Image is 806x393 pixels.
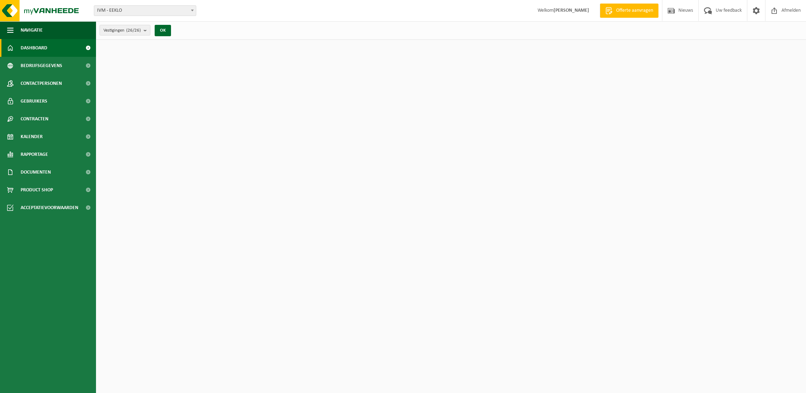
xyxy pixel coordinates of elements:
span: Gebruikers [21,92,47,110]
span: Contracten [21,110,48,128]
span: Acceptatievoorwaarden [21,199,78,217]
span: IVM - EEKLO [94,5,196,16]
span: Offerte aanvragen [614,7,655,14]
span: Contactpersonen [21,75,62,92]
span: Bedrijfsgegevens [21,57,62,75]
span: Rapportage [21,146,48,163]
span: IVM - EEKLO [94,6,196,16]
count: (26/26) [126,28,141,33]
span: Vestigingen [103,25,141,36]
span: Kalender [21,128,43,146]
span: Product Shop [21,181,53,199]
span: Documenten [21,163,51,181]
button: Vestigingen(26/26) [100,25,150,36]
span: Navigatie [21,21,43,39]
button: OK [155,25,171,36]
span: Dashboard [21,39,47,57]
strong: [PERSON_NAME] [554,8,589,13]
a: Offerte aanvragen [600,4,658,18]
